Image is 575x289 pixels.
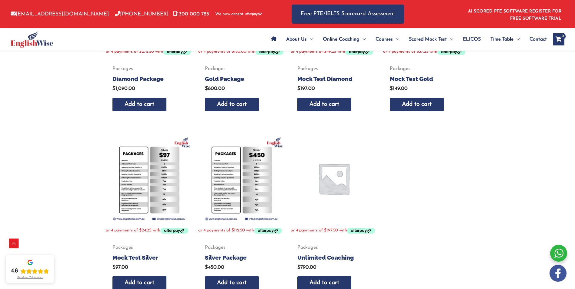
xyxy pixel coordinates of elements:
a: Add to cart: “Diamond Package” [112,98,166,111]
span: We now accept [215,11,243,17]
bdi: 197.00 [297,86,315,91]
a: Time TableMenu Toggle [486,29,525,50]
bdi: 790.00 [297,265,316,270]
span: Scored Mock Test [409,29,447,50]
span: Packages [390,66,462,72]
a: Mock Test Silver [112,254,185,264]
a: CoursesMenu Toggle [371,29,404,50]
a: Online CoachingMenu Toggle [318,29,371,50]
span: Packages [297,244,370,251]
h2: Gold Package [205,75,277,83]
img: Placeholder [291,135,377,222]
img: cropped-ew-logo [11,31,53,48]
span: $ [205,265,208,270]
a: Silver Package [205,254,277,264]
h2: Mock Test Silver [112,254,185,261]
bdi: 450.00 [205,265,224,270]
h2: Mock Test Gold [390,75,462,83]
span: Menu Toggle [513,29,520,50]
span: Packages [205,66,277,72]
a: [EMAIL_ADDRESS][DOMAIN_NAME] [11,12,109,17]
a: Mock Test Gold [390,75,462,85]
span: Online Coaching [323,29,359,50]
span: Packages [112,244,185,251]
span: $ [112,265,115,270]
h2: Unlimited Coaching [297,254,370,261]
a: Free PTE/IELTS Scorecard Assessment [292,5,404,24]
span: Courses [376,29,393,50]
span: ELICOS [463,29,481,50]
a: Scored Mock TestMenu Toggle [404,29,458,50]
div: Rating: 4.8 out of 5 [11,267,49,275]
a: Add to cart: “Mock Test Diamond” [297,98,351,111]
span: $ [205,86,208,91]
a: View Shopping Cart, empty [553,33,564,45]
a: 1300 000 783 [173,12,209,17]
h2: Mock Test Diamond [297,75,370,83]
span: Packages [297,66,370,72]
a: Gold Package [205,75,277,85]
a: [PHONE_NUMBER] [115,12,169,17]
nav: Site Navigation: Main Menu [266,29,547,50]
a: ELICOS [458,29,486,50]
span: Menu Toggle [393,29,399,50]
span: Packages [205,244,277,251]
img: Afterpay-Logo [245,12,262,16]
span: Menu Toggle [447,29,453,50]
span: $ [112,86,115,91]
a: About UsMenu Toggle [281,29,318,50]
a: AI SCORED PTE SOFTWARE REGISTER FOR FREE SOFTWARE TRIAL [468,9,562,21]
bdi: 1,090.00 [112,86,135,91]
span: $ [390,86,393,91]
span: $ [297,265,300,270]
a: Diamond Package [112,75,185,85]
bdi: 97.00 [112,265,128,270]
span: Packages [112,66,185,72]
a: Add to cart: “Mock Test Gold” [390,98,444,111]
span: Contact [530,29,547,50]
span: Menu Toggle [359,29,366,50]
a: Unlimited Coaching [297,254,370,264]
a: Add to cart: “Gold Package” [205,98,259,111]
span: About Us [286,29,307,50]
img: Mock Test Silver [106,135,192,222]
bdi: 600.00 [205,86,225,91]
div: 4.8 [11,267,18,275]
span: $ [297,86,300,91]
h2: Diamond Package [112,75,185,83]
a: Contact [525,29,547,50]
div: Read our 718 reviews [17,276,43,279]
span: Menu Toggle [307,29,313,50]
a: Mock Test Diamond [297,75,370,85]
img: Silver Package [198,135,285,222]
bdi: 149.00 [390,86,408,91]
img: white-facebook.png [550,265,567,282]
h2: Silver Package [205,254,277,261]
aside: Header Widget 1 [464,4,564,24]
span: Time Table [490,29,513,50]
